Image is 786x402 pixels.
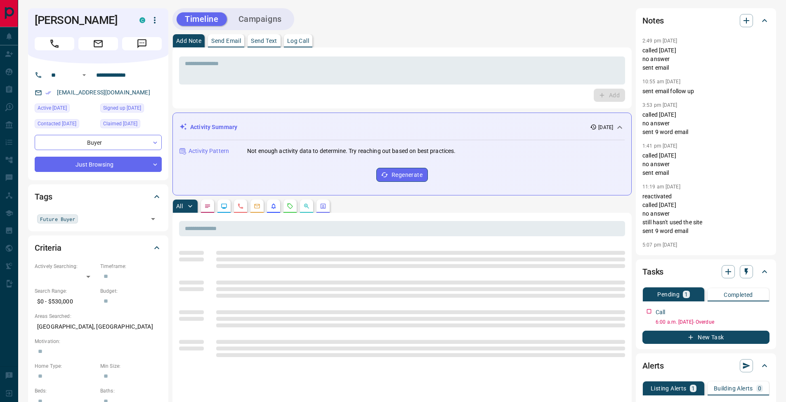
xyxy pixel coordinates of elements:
[103,104,141,112] span: Signed up [DATE]
[685,292,688,297] p: 1
[642,11,769,31] div: Notes
[221,203,227,209] svg: Lead Browsing Activity
[230,12,290,26] button: Campaigns
[642,14,664,27] h2: Notes
[254,203,260,209] svg: Emails
[177,12,227,26] button: Timeline
[287,203,293,209] svg: Requests
[179,120,625,135] div: Activity Summary[DATE]
[642,265,663,278] h2: Tasks
[251,38,277,44] p: Send Text
[247,147,456,155] p: Not enough activity data to determine. Try reaching out based on best practices.
[642,242,677,248] p: 5:07 pm [DATE]
[35,295,96,308] p: $0 - $530,000
[35,241,61,254] h2: Criteria
[642,46,769,72] p: called [DATE] no answer sent email
[190,123,237,132] p: Activity Summary
[100,263,162,270] p: Timeframe:
[642,359,664,372] h2: Alerts
[270,203,277,209] svg: Listing Alerts
[287,38,309,44] p: Log Call
[100,103,162,115] div: Sun Feb 12 2023
[100,287,162,295] p: Budget:
[642,356,769,376] div: Alerts
[642,79,680,85] p: 10:55 am [DATE]
[320,203,326,209] svg: Agent Actions
[724,292,753,298] p: Completed
[35,119,96,131] div: Fri Jul 25 2025
[204,203,211,209] svg: Notes
[714,386,753,391] p: Building Alerts
[35,157,162,172] div: Just Browsing
[35,37,74,50] span: Call
[147,213,159,225] button: Open
[642,192,769,235] p: reactivated called [DATE] no answer still hasn't used the site sent 9 word email
[35,387,96,395] p: Beds:
[758,386,761,391] p: 0
[642,110,769,136] p: called [DATE] no answer sent 9 word email
[237,203,244,209] svg: Calls
[35,103,96,115] div: Mon May 01 2023
[651,386,687,391] p: Listing Alerts
[45,90,51,96] svg: Email Verified
[35,263,96,270] p: Actively Searching:
[376,168,428,182] button: Regenerate
[657,292,680,297] p: Pending
[35,313,162,320] p: Areas Searched:
[189,147,229,155] p: Activity Pattern
[642,143,677,149] p: 1:41 pm [DATE]
[103,120,137,128] span: Claimed [DATE]
[35,287,96,295] p: Search Range:
[656,318,769,326] p: 6:00 a.m. [DATE] - Overdue
[642,331,769,344] button: New Task
[642,102,677,108] p: 3:53 pm [DATE]
[642,262,769,282] div: Tasks
[100,362,162,370] p: Min Size:
[35,338,162,345] p: Motivation:
[38,104,67,112] span: Active [DATE]
[692,386,695,391] p: 1
[35,187,162,207] div: Tags
[35,320,162,334] p: [GEOGRAPHIC_DATA], [GEOGRAPHIC_DATA]
[35,362,96,370] p: Home Type:
[40,215,75,223] span: Future Buyer
[642,87,769,96] p: sent email follow up
[139,17,145,23] div: condos.ca
[38,120,76,128] span: Contacted [DATE]
[35,135,162,150] div: Buyer
[642,38,677,44] p: 2:49 pm [DATE]
[656,308,666,317] p: Call
[122,37,162,50] span: Message
[35,14,127,27] h1: [PERSON_NAME]
[176,203,183,209] p: All
[303,203,310,209] svg: Opportunities
[211,38,241,44] p: Send Email
[642,184,680,190] p: 11:19 am [DATE]
[78,37,118,50] span: Email
[598,124,613,131] p: [DATE]
[79,70,89,80] button: Open
[57,89,150,96] a: [EMAIL_ADDRESS][DOMAIN_NAME]
[35,238,162,258] div: Criteria
[35,190,52,203] h2: Tags
[176,38,201,44] p: Add Note
[100,119,162,131] div: Sun Feb 12 2023
[100,387,162,395] p: Baths:
[642,151,769,177] p: called [DATE] no answer sent email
